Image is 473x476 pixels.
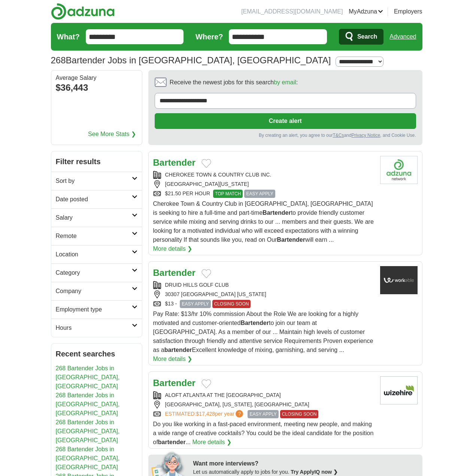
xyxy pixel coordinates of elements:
label: Where? [195,31,223,42]
div: Average Salary [56,75,137,81]
button: Add to favorite jobs [201,379,211,388]
button: Add to favorite jobs [201,269,211,278]
img: Company logo [380,266,418,294]
a: MyAdzuna [349,7,383,16]
h2: Company [56,287,132,296]
a: ESTIMATED:$17,428per year? [165,410,245,418]
div: DRUID HILLS GOLF CLUB [153,281,374,289]
span: Receive the newest jobs for this search : [170,78,298,87]
a: Bartender [153,268,195,278]
div: ALOFT ATLANTA AT THE [GEOGRAPHIC_DATA] [153,391,374,399]
img: Adzuna logo [51,3,115,20]
h2: Date posted [56,195,132,204]
span: EASY APPLY [180,300,210,308]
h2: Filter results [51,151,142,172]
div: 30307 [GEOGRAPHIC_DATA] [US_STATE] [153,290,374,298]
span: ? [236,410,243,418]
a: Date posted [51,190,142,208]
div: Let us automatically apply to jobs for you. [193,468,418,476]
a: T&Cs [333,133,344,138]
span: Do you like working in a fast-paced environment, meeting new people, and making a wide range of c... [153,421,374,445]
strong: bartender [164,347,192,353]
div: CHEROKEE TOWN & COUNTRY CLUB INC. [153,171,374,179]
li: [EMAIL_ADDRESS][DOMAIN_NAME] [241,7,343,16]
h2: Location [56,250,132,259]
a: Location [51,245,142,263]
img: Company logo [380,376,418,404]
a: Employment type [51,300,142,319]
a: Try ApplyIQ now ❯ [291,469,338,475]
a: More details ❯ [153,355,192,364]
h2: Employment type [56,305,132,314]
span: EASY APPLY [244,190,275,198]
a: Employers [394,7,422,16]
a: by email [274,79,296,85]
h1: Bartender Jobs in [GEOGRAPHIC_DATA], [GEOGRAPHIC_DATA] [51,55,331,65]
a: More details ❯ [192,438,231,447]
div: $13 - [153,300,374,308]
a: 268 Bartender Jobs in [GEOGRAPHIC_DATA], [GEOGRAPHIC_DATA] [56,446,120,470]
div: $21.50 PER HOUR [153,190,374,198]
span: 268 [51,54,66,67]
h2: Recent searches [56,348,137,359]
a: Advanced [389,29,416,44]
strong: Bartender [263,210,291,216]
button: Create alert [155,113,416,129]
a: Company [51,282,142,300]
h2: Remote [56,232,132,241]
div: By creating an alert, you agree to our and , and Cookie Use. [155,132,416,139]
span: TOP MATCH [213,190,243,198]
div: Want more interviews? [193,459,418,468]
div: [GEOGRAPHIC_DATA], [US_STATE], [GEOGRAPHIC_DATA] [153,401,374,409]
a: Salary [51,208,142,227]
div: [GEOGRAPHIC_DATA][US_STATE] [153,180,374,188]
button: Add to favorite jobs [201,159,211,168]
span: Pay Rate: $13/hr 10% commission About the Role We are looking for a highly motivated and customer... [153,311,373,353]
a: Privacy Notice [351,133,380,138]
a: Bartender [153,157,195,168]
a: Hours [51,319,142,337]
label: What? [57,31,80,42]
strong: Bartender [240,320,269,326]
a: 268 Bartender Jobs in [GEOGRAPHIC_DATA], [GEOGRAPHIC_DATA] [56,365,120,389]
div: $36,443 [56,81,137,94]
a: Category [51,263,142,282]
span: CLOSING SOON [280,410,319,418]
h2: Category [56,268,132,277]
strong: Bartender [277,237,305,243]
h2: Hours [56,323,132,332]
img: Company logo [380,156,418,184]
span: Cherokee Town & Country Club in [GEOGRAPHIC_DATA], [GEOGRAPHIC_DATA] is seeking to hire a full-ti... [153,201,374,243]
a: Sort by [51,172,142,190]
span: Search [357,29,377,44]
a: Remote [51,227,142,245]
a: Bartender [153,378,195,388]
a: More details ❯ [153,244,192,253]
a: See More Stats ❯ [88,130,136,139]
span: EASY APPLY [248,410,278,418]
a: 268 Bartender Jobs in [GEOGRAPHIC_DATA], [GEOGRAPHIC_DATA] [56,419,120,443]
a: 268 Bartender Jobs in [GEOGRAPHIC_DATA], [GEOGRAPHIC_DATA] [56,392,120,416]
button: Search [339,29,383,45]
span: CLOSING SOON [212,300,251,308]
h2: Sort by [56,177,132,186]
h2: Salary [56,213,132,222]
strong: bartender [158,439,186,445]
span: $17,428 [196,411,215,417]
